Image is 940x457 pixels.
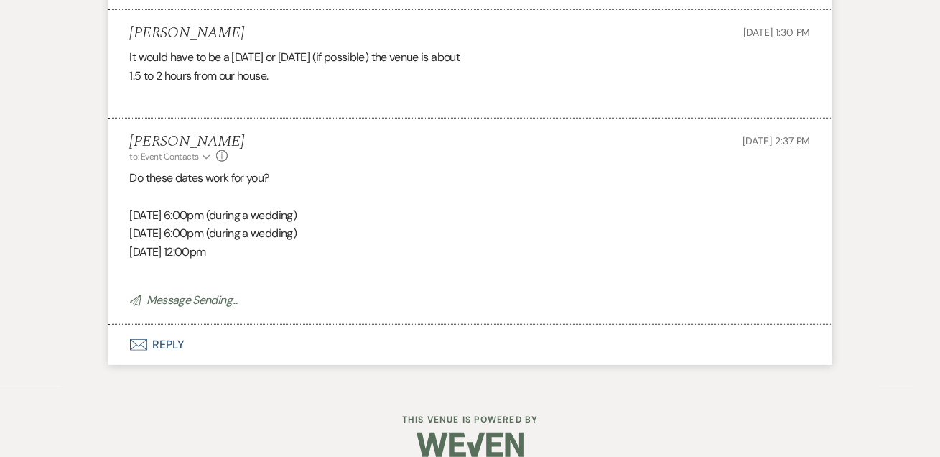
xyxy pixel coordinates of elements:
h5: [PERSON_NAME] [130,133,244,151]
p: Message Sending... [130,291,811,310]
h5: [PERSON_NAME] [130,24,244,42]
span: to: Event Contacts [130,151,199,162]
span: [DATE] 6:00pm (during a wedding) [130,226,297,241]
div: It would have to be a [DATE] or [DATE] (if possible) the venue is about 1.5 to 2 hours from our h... [130,48,811,103]
button: to: Event Contacts [130,150,213,163]
button: Reply [108,325,832,365]
p: [DATE] 12:00pm [130,243,811,262]
span: [DATE] 2:37 PM [743,134,810,147]
span: [DATE] 1:30 PM [743,26,810,39]
p: Do these dates work for you? [130,169,811,188]
span: [DATE] 6:00pm (during a wedding) [130,208,297,223]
